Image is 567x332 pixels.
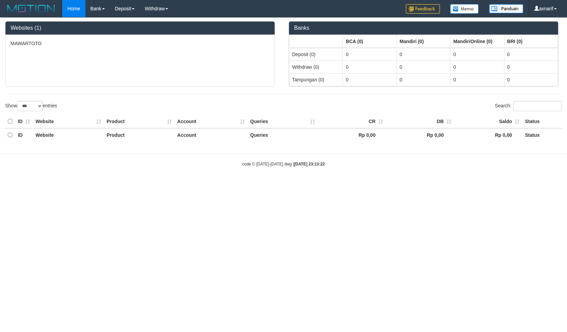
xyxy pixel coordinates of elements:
[450,4,479,14] img: Button%20Memo.svg
[504,61,558,73] td: 0
[175,128,248,142] th: Account
[397,73,450,86] td: 0
[294,25,553,31] h3: Banks
[11,40,269,47] p: MAWARTOTO
[489,4,523,13] img: panduan.png
[504,48,558,61] td: 0
[104,115,175,128] th: Product
[397,61,450,73] td: 0
[343,61,397,73] td: 0
[343,35,397,48] th: Group: activate to sort column ascending
[104,128,175,142] th: Product
[11,25,269,31] h3: Websites (1)
[343,48,397,61] td: 0
[343,73,397,86] td: 0
[495,101,562,111] label: Search:
[397,35,450,48] th: Group: activate to sort column ascending
[294,162,325,167] strong: [DATE] 23:13:22
[522,115,562,128] th: Status
[248,115,318,128] th: Queries
[5,101,57,111] label: Show entries
[386,115,454,128] th: DB
[289,48,343,61] td: Deposit (0)
[451,48,504,61] td: 0
[242,162,325,167] small: code © [DATE]-[DATE] dwg |
[522,128,562,142] th: Status
[386,128,454,142] th: Rp 0,00
[454,128,522,142] th: Rp 0,00
[397,48,450,61] td: 0
[454,115,522,128] th: Saldo
[289,73,343,86] td: Tampungan (0)
[248,128,318,142] th: Queries
[15,115,33,128] th: ID
[175,115,248,128] th: Account
[504,73,558,86] td: 0
[17,101,43,111] select: Showentries
[15,128,33,142] th: ID
[451,35,504,48] th: Group: activate to sort column ascending
[318,128,386,142] th: Rp 0,00
[289,61,343,73] td: Withdraw (0)
[513,101,562,111] input: Search:
[5,3,57,14] img: MOTION_logo.png
[33,128,104,142] th: Website
[289,35,343,48] th: Group: activate to sort column ascending
[504,35,558,48] th: Group: activate to sort column ascending
[33,115,104,128] th: Website
[318,115,386,128] th: CR
[406,4,440,14] img: Feedback.jpg
[451,73,504,86] td: 0
[451,61,504,73] td: 0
